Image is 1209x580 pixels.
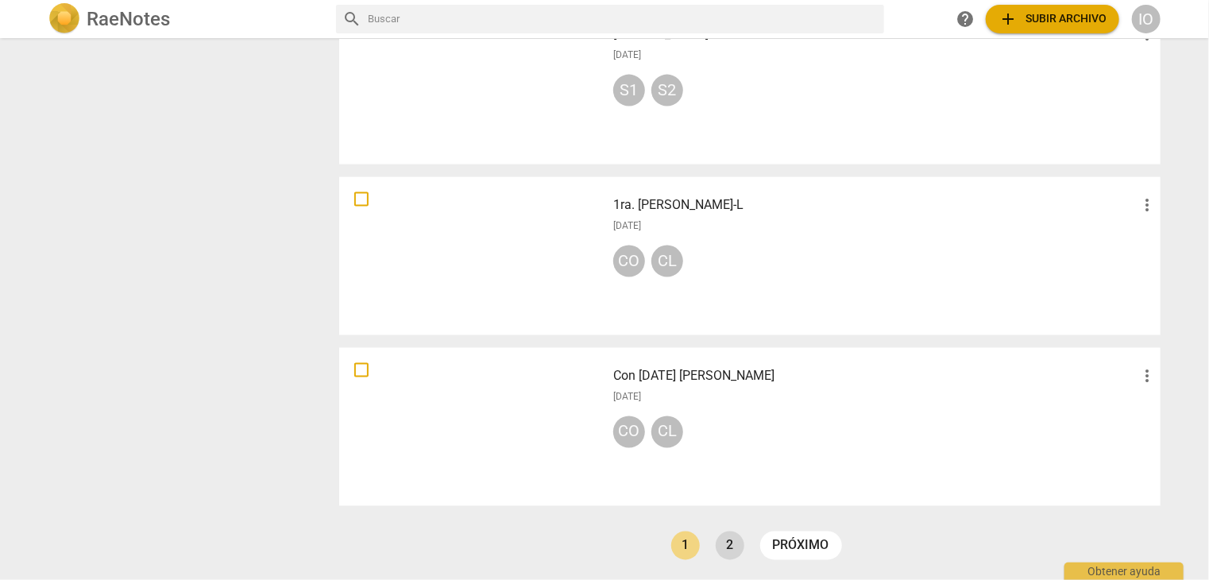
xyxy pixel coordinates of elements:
div: S1 [613,75,645,106]
div: Obtener ayuda [1064,563,1184,580]
div: CO [613,416,645,448]
h2: RaeNotes [87,8,170,30]
div: S2 [651,75,683,106]
input: Buscar [368,6,878,32]
div: CO [613,246,645,277]
button: IO [1132,5,1161,33]
a: LogoRaeNotes [48,3,323,35]
span: add [998,10,1018,29]
div: CL [651,246,683,277]
a: [PERSON_NAME][DATE]S1S2 [345,12,1155,159]
div: CL [651,416,683,448]
button: Subir [986,5,1119,33]
a: Con [DATE] [PERSON_NAME][DATE]COCL [345,354,1155,501]
span: [DATE] [613,219,641,233]
a: 1ra. [PERSON_NAME]-L[DATE]COCL [345,183,1155,330]
span: Subir archivo [998,10,1107,29]
h3: 1ra. julio Cynthia Castaneda-L [613,195,1138,215]
span: help [956,10,975,29]
span: more_vert [1138,366,1157,385]
a: Obtener ayuda [951,5,979,33]
a: Page 1 is your current page [671,532,700,560]
span: [DATE] [613,390,641,404]
a: próximo [760,532,842,560]
img: Logo [48,3,80,35]
h3: Con 1 Jul IVA Carabetta [613,366,1138,385]
a: Page 2 [716,532,744,560]
span: [DATE] [613,48,641,62]
span: more_vert [1138,195,1157,215]
span: search [342,10,361,29]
